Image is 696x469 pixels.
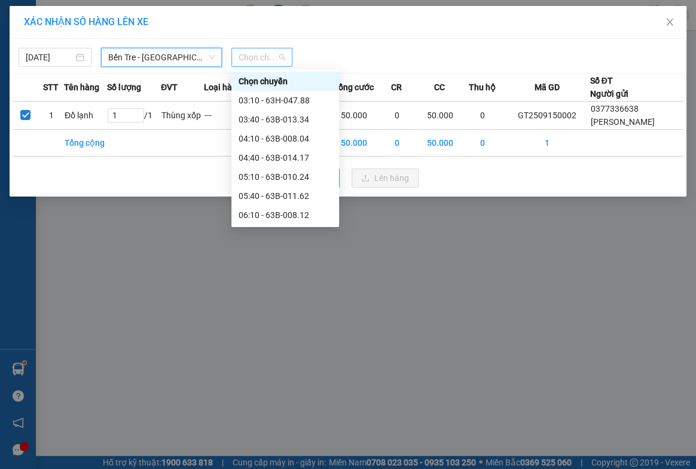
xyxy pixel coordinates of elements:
div: Số ĐT Người gửi [590,74,628,100]
span: 1 [171,82,178,95]
div: 04:40 - 63B-014.17 [239,151,332,164]
span: Thu hộ [469,81,496,94]
td: 1 [504,130,590,157]
td: Thùng xốp [161,102,204,130]
span: ĐVT [161,81,178,94]
span: 0986587532 [93,39,146,51]
div: 03:40 - 63B-013.34 [239,113,332,126]
div: 03:10 - 63H-047.88 [239,94,332,107]
td: Đồ lạnh [64,102,107,130]
span: Mã GD [534,81,559,94]
span: Loại hàng [204,81,242,94]
td: 0 [461,102,504,130]
div: Chọn chuyến [239,75,332,88]
span: 0377336638 [591,104,639,114]
td: 50.000 [419,102,462,130]
td: GT2509150002 [504,102,590,130]
button: Close [653,6,686,39]
div: Chọn chuyến [231,72,339,91]
span: STT [43,81,59,94]
td: CC: [91,60,178,76]
p: Gửi từ: [5,13,91,24]
button: uploadLên hàng [352,168,419,188]
span: Số lượng [107,81,141,94]
td: 0 [376,130,419,157]
td: 50.000 [419,130,462,157]
span: CR [391,81,402,94]
span: Giồng Trôm [33,13,84,24]
td: Tổng cộng [64,130,107,157]
span: [PERSON_NAME] [591,117,655,127]
span: XÁC NHẬN SỐ HÀNG LÊN XE [24,16,148,27]
span: Mỹ Tho [118,13,150,24]
span: Chọn chuyến [239,48,286,66]
td: 1 [38,102,64,130]
input: 15/09/2025 [26,51,74,64]
div: 06:10 - 63B-008.12 [239,209,332,222]
span: Mai [93,26,109,38]
span: Tổng cước [334,81,374,94]
td: CR: [4,60,92,76]
span: 0 [107,63,112,74]
span: Tên hàng [64,81,99,94]
span: Thư [5,26,22,38]
span: CC [434,81,445,94]
div: 05:40 - 63B-011.62 [239,189,332,203]
div: 05:10 - 63B-010.24 [239,170,332,183]
td: 0 [461,130,504,157]
span: 30.000 [19,63,48,74]
p: Nhận: [93,13,178,24]
td: 50.000 [332,130,376,157]
td: / 1 [107,102,161,130]
div: 04:10 - 63B-008.04 [239,132,332,145]
span: down [208,54,215,61]
span: 0369296001 [5,39,59,51]
span: SL: [157,83,171,94]
span: close [665,17,674,27]
td: 50.000 [332,102,376,130]
span: Bến Tre - Sài Gòn [108,48,214,66]
td: 0 [376,102,419,130]
td: --- [204,102,247,130]
span: 1 - Thùng nhỏ (gt) [5,83,81,94]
